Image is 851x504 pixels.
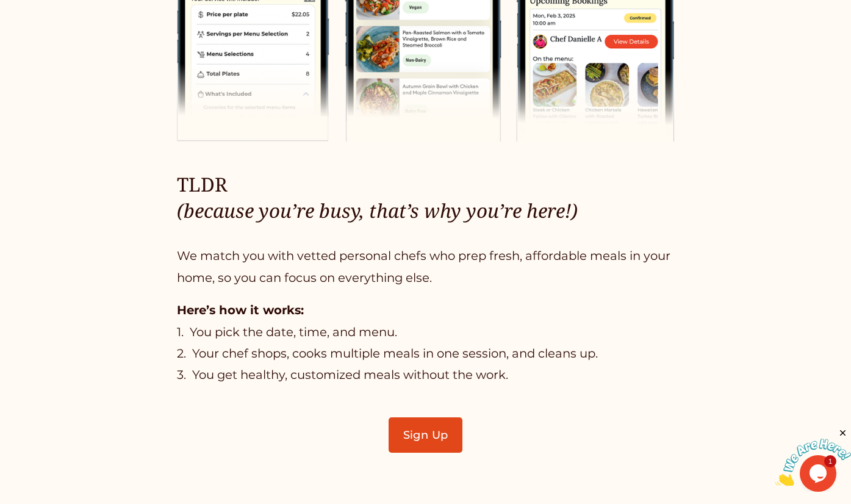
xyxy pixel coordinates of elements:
[177,303,304,317] strong: Here’s how it works:
[177,245,674,289] p: We match you with vetted personal chefs who prep fresh, affordable meals in your home, so you can...
[177,197,578,223] em: (because you’re busy, that’s why you’re here!)
[177,300,674,386] p: 1. You pick the date, time, and menu. 2. Your chef shops, cooks multiple meals in one session, an...
[177,171,674,223] h4: TLDR
[775,428,851,486] iframe: chat widget
[389,417,462,453] a: Sign Up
